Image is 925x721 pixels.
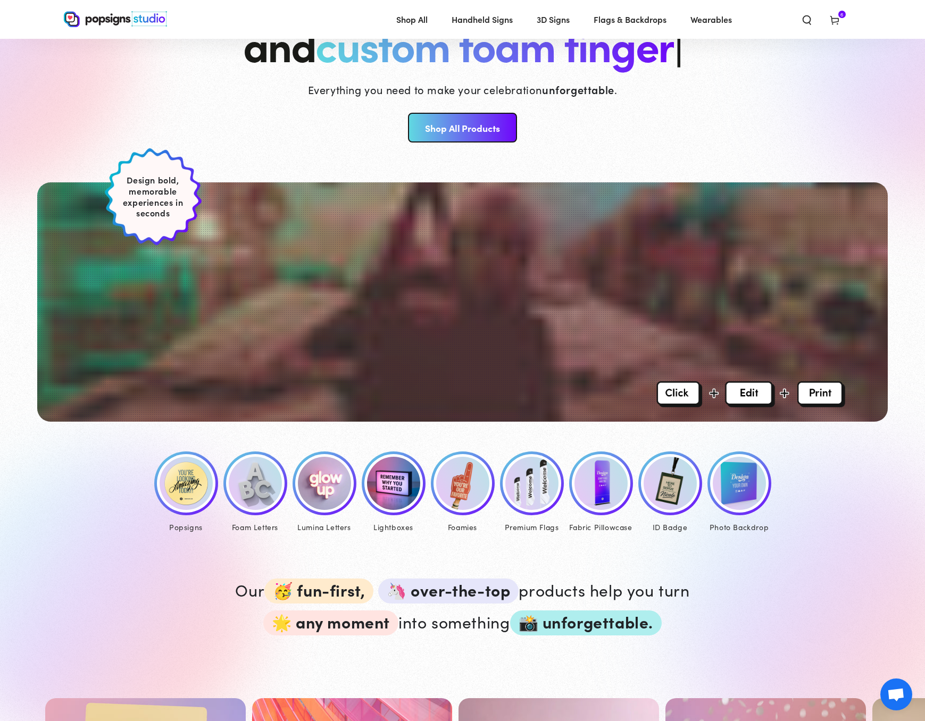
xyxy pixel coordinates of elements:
div: Lumina Letters [293,521,356,534]
p: Our products help you turn into something [223,572,702,635]
a: Foam Letters Foam Letters [221,451,290,534]
div: ID Badge [638,521,702,534]
span: Handheld Signs [452,12,513,27]
span: | [674,14,682,74]
a: Shop All [388,5,436,33]
div: Foamies [431,521,495,534]
span: 3D Signs [537,12,570,27]
img: Fabric Pillowcase [574,457,628,510]
a: Premium Feather Flags Premium Flags [497,451,566,534]
div: Popsigns [154,521,218,534]
p: Everything you need to make your celebration . [308,82,618,97]
span: 📸 unforgettable. [510,610,662,635]
div: Lightboxes [362,521,426,534]
img: ID Badge [644,457,697,510]
a: Photo Backdrop Photo Backdrop [705,451,774,534]
a: Fabric Pillowcase Fabric Pillowcase [566,451,636,534]
img: Photo Backdrop [713,457,766,510]
a: Lumina Letters Lumina Letters [290,451,359,534]
img: Foam Letters [229,457,282,510]
span: 6 [840,11,844,18]
a: Flags & Backdrops [586,5,674,33]
a: Shop All Products [408,113,517,142]
a: Lumina Lightboxes Lightboxes [359,451,428,534]
span: 🥳 fun-first, [264,579,373,603]
div: Fabric Pillowcase [569,521,633,534]
img: Overlay Image [656,381,845,407]
div: Premium Flags [500,521,564,534]
span: Flags & Backdrops [594,12,666,27]
a: Wearables [682,5,740,33]
img: Lumina Letters [298,457,351,510]
span: Shop All [396,12,428,27]
img: Popsigns [160,457,213,510]
span: 🦄 over-the-top [378,579,519,603]
img: Foamies® [436,457,489,510]
strong: unforgettable [542,82,614,97]
a: Foamies® Foamies [428,451,497,534]
a: Open chat [880,678,912,710]
span: custom foam finger [315,14,674,73]
a: Popsigns Popsigns [152,451,221,534]
a: 3D Signs [529,5,578,33]
a: ID Badge ID Badge [636,451,705,534]
summary: Search our site [793,7,821,31]
div: Foam Letters [223,521,287,534]
a: Handheld Signs [444,5,521,33]
img: Lumina Lightboxes [367,457,420,510]
div: Photo Backdrop [707,521,771,534]
span: Wearables [690,12,732,27]
img: Premium Feather Flags [505,457,559,510]
span: 🌟 any moment [263,610,398,635]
